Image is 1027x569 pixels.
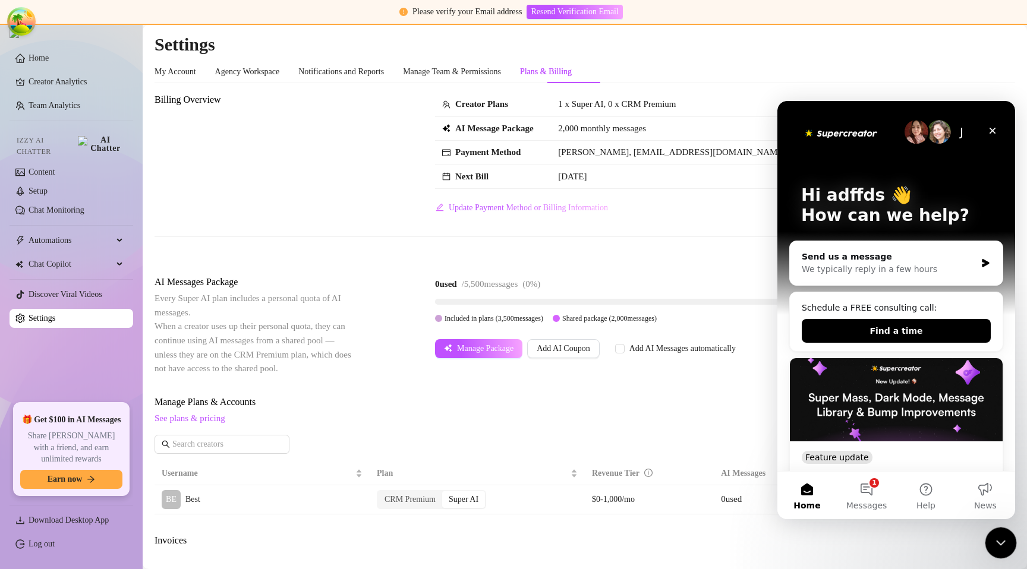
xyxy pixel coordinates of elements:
div: Manage Team & Permissions [403,65,501,78]
span: Username [162,467,353,480]
strong: Creator Plans [455,99,508,109]
span: 1 x Super AI, 0 x CRM Premium [558,99,676,109]
span: Resend Verification Email [531,7,618,17]
span: credit-card [442,148,451,157]
span: News [197,400,219,409]
a: Log out [29,539,55,548]
span: info-circle [644,469,653,477]
span: ( 0 %) [522,279,540,289]
div: segmented control [377,490,486,509]
div: My Account [155,65,196,78]
a: Settings [29,314,55,323]
a: Setup [29,186,48,195]
span: Revenue Tier [592,469,639,478]
div: Feature update [24,350,95,363]
span: Manage Package [457,344,513,353]
span: Chat Copilot [29,255,113,274]
span: Shared package ( 2,000 messages) [562,314,657,323]
div: Agency Workspace [215,65,280,78]
span: / 5,500 messages [462,279,518,289]
span: edit [436,203,444,211]
button: Add AI Coupon [527,339,599,358]
iframe: Intercom live chat [777,101,1015,519]
span: search [162,440,170,448]
button: Help [119,371,178,418]
img: AI Chatter [78,136,124,153]
div: Close [204,19,226,40]
div: Plans & Billing [520,65,572,78]
span: Share [PERSON_NAME] with a friend, and earn unlimited rewards [20,430,122,465]
strong: Payment Method [455,147,521,157]
div: Notifications and Reports [298,65,384,78]
span: 🎁 Get $100 in AI Messages [22,414,121,426]
div: Please verify your Email address [412,5,522,18]
span: Add AI Coupon [537,344,590,353]
span: Billing Overview [155,93,354,107]
span: Every Super AI plan includes a personal quota of AI messages. When a creator uses up their person... [155,293,351,373]
strong: 0 used [435,279,457,289]
button: Update Payment Method or Billing Information [435,198,609,217]
button: News [178,371,238,418]
th: Username [155,462,370,485]
span: team [442,100,451,109]
span: 0 used [721,494,742,504]
a: Team Analytics [29,101,80,110]
span: arrow-right [87,475,95,483]
div: CRM Premium [378,491,442,508]
button: Earn nowarrow-right [20,470,122,489]
div: Super AI [442,491,485,508]
span: Plan [377,467,568,480]
a: Content [29,167,55,176]
span: 2,000 monthly messages [558,122,646,136]
span: Earn now [48,475,83,484]
span: Automations [29,231,113,250]
a: Discover Viral Videos [29,290,102,299]
input: Search creators [172,438,273,451]
span: BE [166,493,177,506]
button: Messages [59,371,119,418]
span: Best [185,495,200,504]
span: download [15,516,25,525]
button: Manage Package [435,339,522,358]
span: Download Desktop App [29,516,109,524]
a: See plans & pricing [155,413,225,423]
img: Chat Copilot [15,260,23,268]
span: Included in plans ( 3,500 messages) [445,314,543,323]
span: Manage Plans & Accounts [155,395,858,409]
span: [PERSON_NAME], [EMAIL_ADDRESS][DOMAIN_NAME], Visa Card ending in [DATE] [558,147,892,157]
a: Home [29,53,49,62]
span: Update Payment Method or Billing Information [449,203,608,213]
span: AI Messages Package [155,275,354,289]
div: Add AI Messages automatically [629,342,736,355]
strong: Next Bill [455,172,489,181]
span: calendar [442,172,451,181]
span: thunderbolt [15,236,25,245]
span: Help [139,400,158,409]
span: [DATE] [558,172,587,181]
span: Home [16,400,43,409]
span: Izzy AI Chatter [17,135,73,157]
span: exclamation-circle [399,8,408,16]
strong: AI Message Package [455,124,534,133]
iframe: Intercom live chat [985,527,1017,559]
button: Resend Verification Email [527,5,622,19]
button: Open Tanstack query devtools [10,10,33,33]
th: Plan [370,462,585,485]
td: $0-1,000/mo [585,485,714,514]
span: Messages [69,400,110,409]
a: Creator Analytics [29,72,124,91]
a: Chat Monitoring [29,206,84,214]
div: Super Mass, Dark Mode, Message Library & Bump ImprovementsFeature update [12,257,226,420]
h2: Settings [155,33,1015,56]
img: Super Mass, Dark Mode, Message Library & Bump Improvements [12,257,225,340]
